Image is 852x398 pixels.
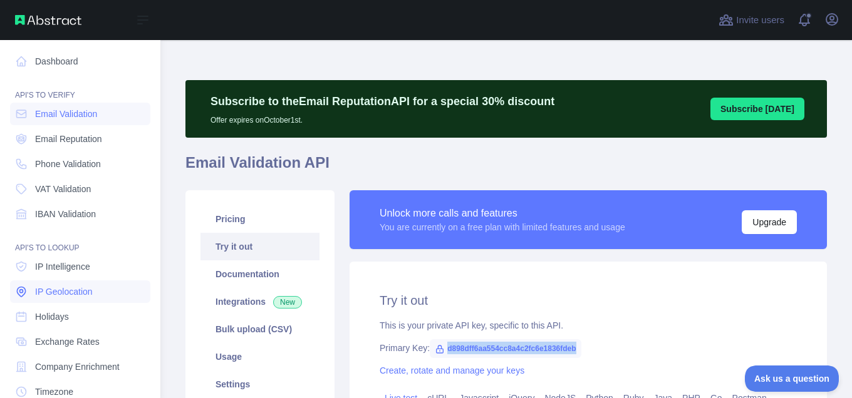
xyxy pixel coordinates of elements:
[380,342,797,354] div: Primary Key:
[210,93,554,110] p: Subscribe to the Email Reputation API for a special 30 % discount
[200,343,319,370] a: Usage
[210,110,554,125] p: Offer expires on October 1st.
[710,98,804,120] button: Subscribe [DATE]
[35,108,97,120] span: Email Validation
[10,178,150,200] a: VAT Validation
[185,153,827,183] h1: Email Validation API
[10,103,150,125] a: Email Validation
[10,153,150,175] a: Phone Validation
[380,319,797,332] div: This is your private API key, specific to this API.
[742,210,797,234] button: Upgrade
[10,50,150,73] a: Dashboard
[273,296,302,309] span: New
[380,365,524,375] a: Create, rotate and manage your keys
[736,13,784,28] span: Invite users
[380,292,797,309] h2: Try it out
[10,330,150,353] a: Exchange Rates
[430,339,581,358] span: d898dff6aa554cc8a4c2fc6e1836fdeb
[10,75,150,100] div: API'S TO VERIFY
[35,158,101,170] span: Phone Validation
[15,15,81,25] img: Abstract API
[10,355,150,378] a: Company Enrichment
[380,221,625,233] div: You are currently on a free plan with limited features and usage
[35,360,120,373] span: Company Enrichment
[10,305,150,328] a: Holidays
[35,335,100,348] span: Exchange Rates
[35,208,96,220] span: IBAN Validation
[200,205,319,233] a: Pricing
[35,385,73,398] span: Timezone
[35,285,93,298] span: IP Geolocation
[10,228,150,253] div: API'S TO LOOKUP
[200,370,319,398] a: Settings
[10,280,150,303] a: IP Geolocation
[380,206,625,221] div: Unlock more calls and features
[200,233,319,260] a: Try it out
[35,183,91,195] span: VAT Validation
[200,288,319,315] a: Integrations New
[10,128,150,150] a: Email Reputation
[200,315,319,343] a: Bulk upload (CSV)
[35,310,69,323] span: Holidays
[10,203,150,225] a: IBAN Validation
[745,365,839,392] iframe: Toggle Customer Support
[200,260,319,288] a: Documentation
[35,260,90,273] span: IP Intelligence
[10,255,150,278] a: IP Intelligence
[35,133,102,145] span: Email Reputation
[716,10,787,30] button: Invite users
